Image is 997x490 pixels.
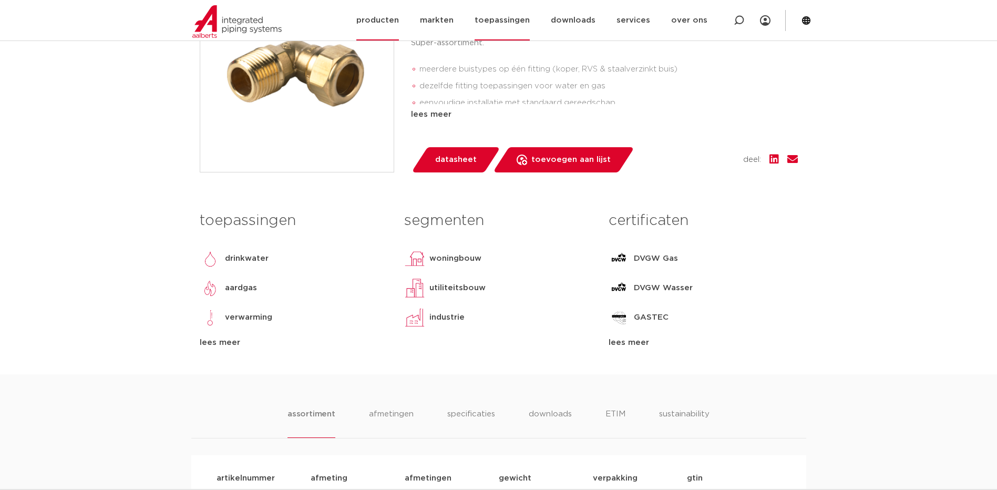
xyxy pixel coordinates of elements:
li: meerdere buistypes op één fitting (koper, RVS & staalverzinkt buis) [419,61,798,78]
p: utiliteitsbouw [429,282,486,294]
div: lees meer [200,336,388,349]
span: toevoegen aan lijst [531,151,611,168]
img: utiliteitsbouw [404,278,425,299]
p: industrie [429,311,465,324]
p: DVGW Wasser [634,282,693,294]
h3: toepassingen [200,210,388,231]
img: verwarming [200,307,221,328]
p: afmeting [311,472,405,485]
p: gtin [687,472,781,485]
li: assortiment [287,408,335,438]
p: artikelnummer [217,472,311,485]
li: ETIM [605,408,625,438]
p: aardgas [225,282,257,294]
li: downloads [529,408,572,438]
p: verpakking [593,472,687,485]
div: lees meer [609,336,797,349]
h3: certificaten [609,210,797,231]
img: woningbouw [404,248,425,269]
span: datasheet [435,151,477,168]
img: DVGW Wasser [609,278,630,299]
p: DVGW Gas [634,252,678,265]
li: sustainability [659,408,710,438]
p: gewicht [499,472,593,485]
span: deel: [743,154,761,166]
img: GASTEC [609,307,630,328]
a: datasheet [411,147,500,172]
img: DVGW Gas [609,248,630,269]
p: drinkwater [225,252,269,265]
img: drinkwater [200,248,221,269]
p: afmetingen [405,472,499,485]
img: aardgas [200,278,221,299]
p: verwarming [225,311,272,324]
div: lees meer [411,108,798,121]
p: woningbouw [429,252,481,265]
img: industrie [404,307,425,328]
li: afmetingen [369,408,414,438]
h3: segmenten [404,210,593,231]
p: GASTEC [634,311,669,324]
li: eenvoudige installatie met standaard gereedschap [419,95,798,111]
li: specificaties [447,408,495,438]
li: dezelfde fitting toepassingen voor water en gas [419,78,798,95]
